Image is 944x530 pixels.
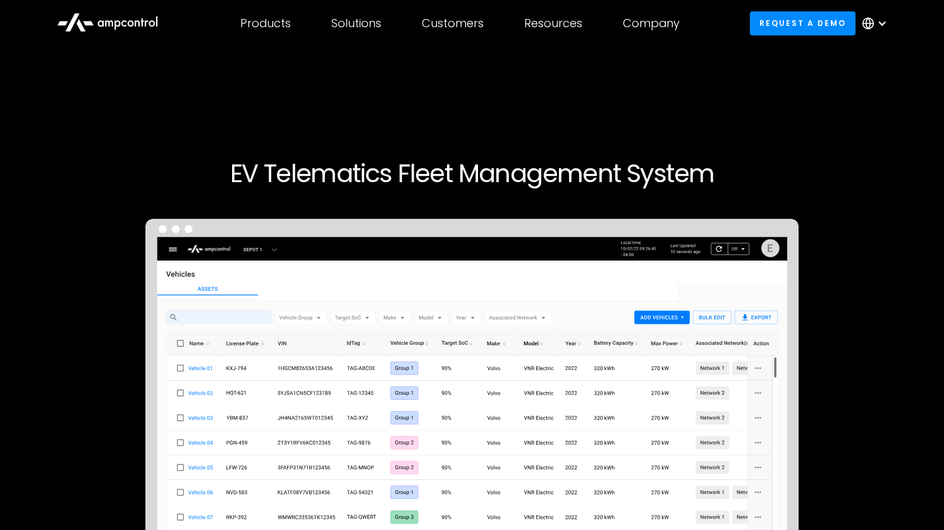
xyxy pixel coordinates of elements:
div: Company [623,16,680,30]
div: Solutions [331,16,381,30]
div: Resources [524,16,582,30]
div: Products [240,16,291,30]
div: Customers [422,16,484,30]
a: Request a demo [750,11,856,35]
h1: EV Telematics Fleet Management System [88,158,857,188]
